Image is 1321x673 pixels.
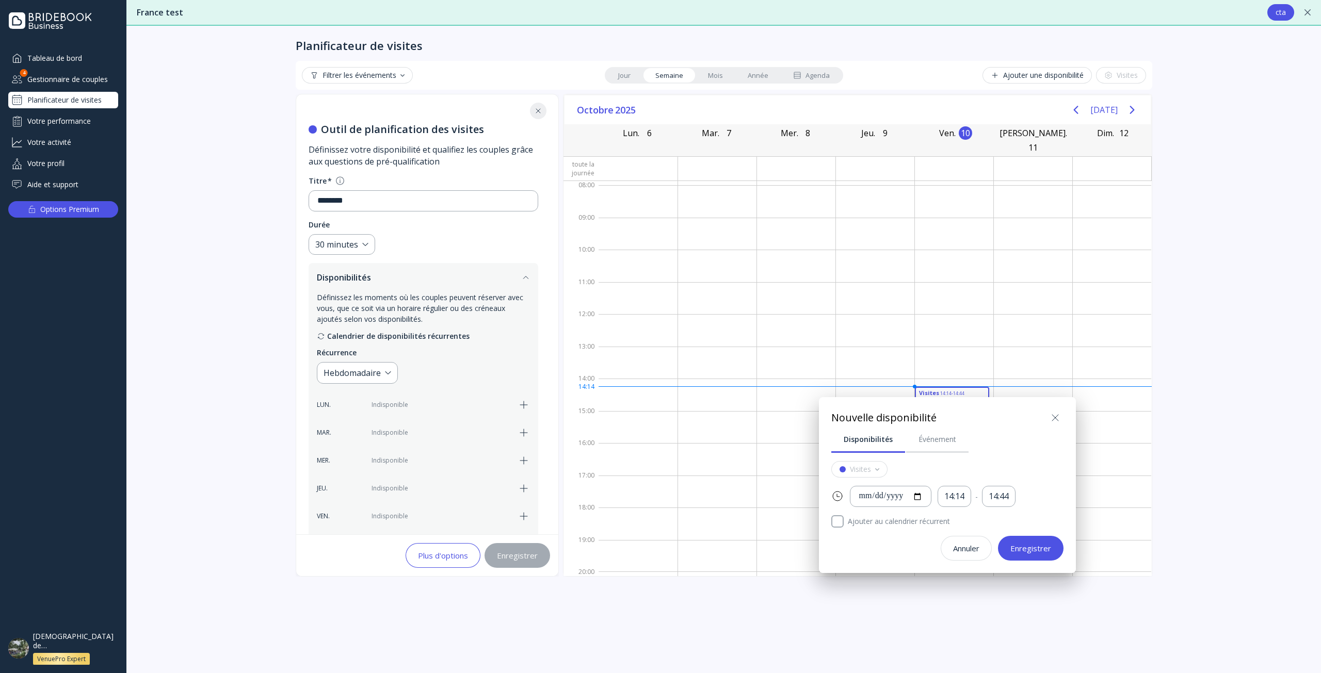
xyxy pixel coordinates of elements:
button: Annuler [941,536,992,561]
div: 14:44 [989,490,1009,502]
label: Ajouter au calendrier récurrent [844,515,1064,528]
div: Visites [850,465,871,473]
a: Disponibilités [831,426,905,453]
button: Visites [831,461,888,478]
div: Nouvelle disponibilité [831,411,937,425]
div: Annuler [953,544,979,552]
div: - [975,491,978,502]
div: Enregistrer [1010,544,1051,552]
div: 14:14 [944,490,964,502]
div: Événement [919,434,956,445]
button: Enregistrer [998,536,1064,561]
a: Événement [906,426,969,453]
div: Disponibilités [844,434,893,445]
